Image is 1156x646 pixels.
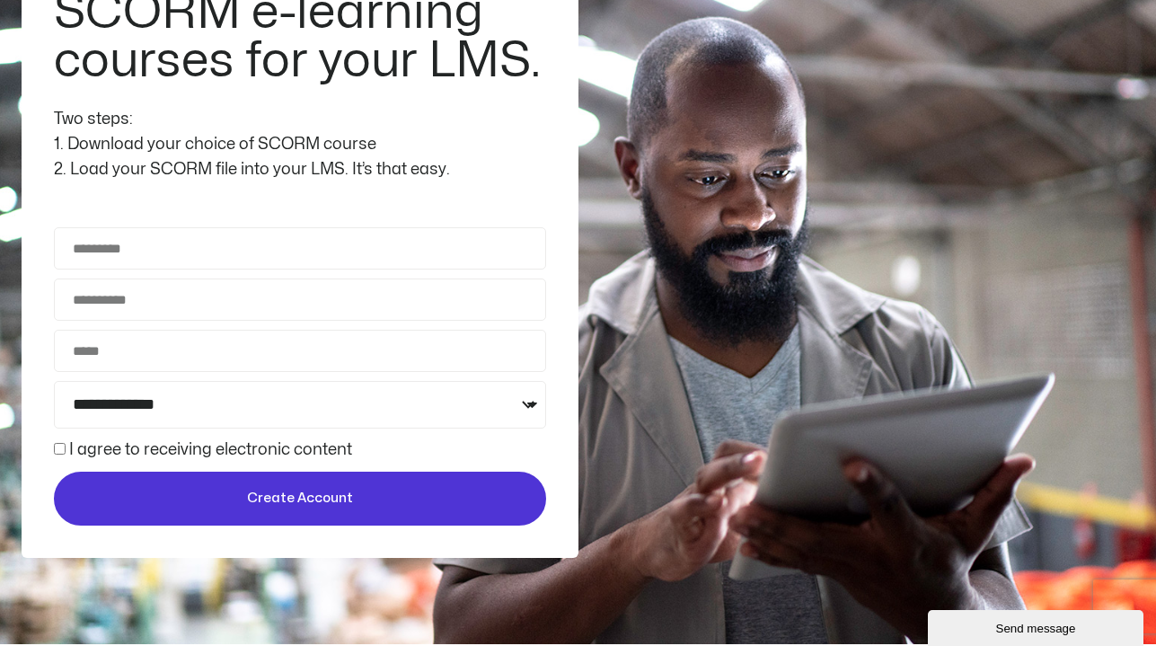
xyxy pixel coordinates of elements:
iframe: chat widget [928,606,1147,646]
button: Create Account [54,472,546,526]
span: Create Account [247,488,353,509]
div: 2. Load your SCORM file into your LMS. It’s that easy. [54,157,546,182]
div: Two steps: [54,107,546,132]
div: 1. Download your choice of SCORM course [54,132,546,157]
label: I agree to receiving electronic content [69,442,352,457]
